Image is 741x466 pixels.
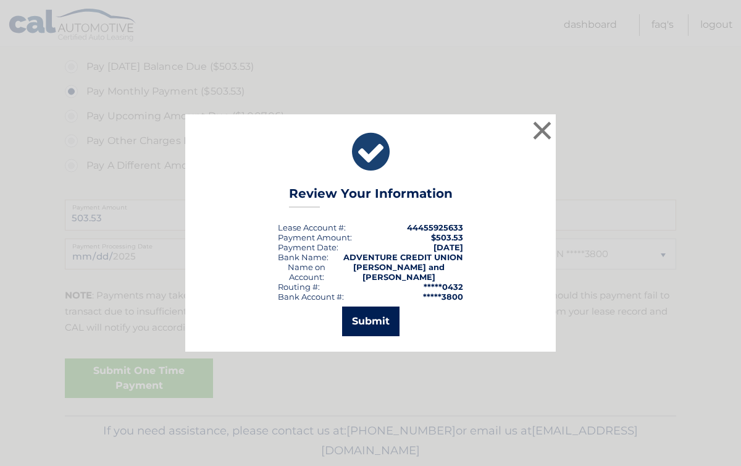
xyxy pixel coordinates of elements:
div: : [278,242,338,252]
div: Routing #: [278,282,320,292]
div: Name on Account: [278,262,335,282]
span: Payment Date [278,242,337,252]
span: [DATE] [433,242,463,252]
strong: ADVENTURE CREDIT UNION [343,252,463,262]
div: Lease Account #: [278,222,346,232]
strong: 44455925633 [407,222,463,232]
div: Bank Name: [278,252,329,262]
strong: [PERSON_NAME] and [PERSON_NAME] [353,262,445,282]
button: × [530,118,555,143]
span: $503.53 [431,232,463,242]
div: Bank Account #: [278,292,344,302]
div: Payment Amount: [278,232,352,242]
h3: Review Your Information [289,186,453,208]
button: Submit [342,307,400,336]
